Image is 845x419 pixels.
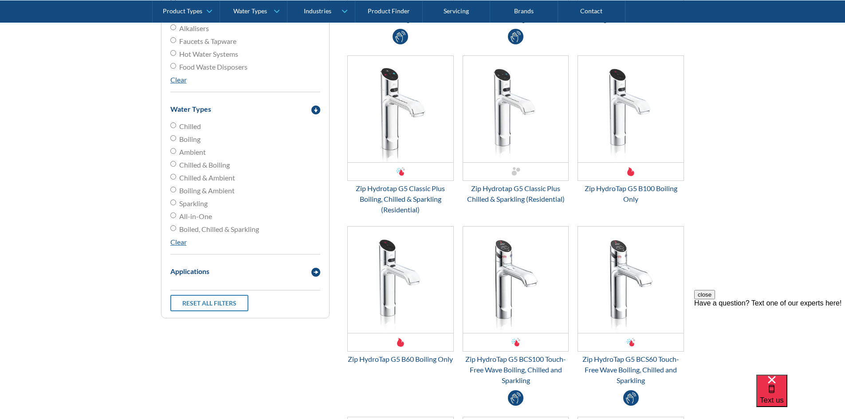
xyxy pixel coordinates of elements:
[170,50,176,56] input: Hot Water Systems
[578,183,684,204] div: Zip HydroTap G5 B100 Boiling Only
[578,227,684,333] img: Zip HydroTap G5 BCS60 Touch-Free Wave Boiling, Chilled and Sparkling
[179,147,206,157] span: Ambient
[170,266,209,277] div: Applications
[179,49,238,59] span: Hot Water Systems
[347,354,454,364] div: Zip HydroTap G5 B60 Boiling Only
[170,212,176,218] input: All-in-One
[578,354,684,386] div: Zip HydroTap G5 BCS60 Touch-Free Wave Boiling, Chilled and Sparkling
[463,227,569,333] img: Zip HydroTap G5 BCS100 Touch-Free Wave Boiling, Chilled and Sparkling
[170,75,187,84] a: Clear
[170,135,176,141] input: Boiling
[179,211,212,222] span: All-in-One
[179,185,235,196] span: Boiling & Ambient
[233,7,267,15] div: Water Types
[170,225,176,231] input: Boiled, Chilled & Sparkling
[348,56,453,162] img: Zip Hydrotap G5 Classic Plus Boiling, Chilled & Sparkling (Residential)
[163,7,202,15] div: Product Types
[756,375,845,419] iframe: podium webchat widget bubble
[170,200,176,205] input: Sparkling
[347,55,454,215] a: Zip Hydrotap G5 Classic Plus Boiling, Chilled & Sparkling (Residential)Zip Hydrotap G5 Classic Pl...
[347,183,454,215] div: Zip Hydrotap G5 Classic Plus Boiling, Chilled & Sparkling (Residential)
[170,104,211,114] div: Water Types
[170,295,248,311] a: Reset all filters
[170,238,187,246] a: Clear
[347,226,454,364] a: Zip HydroTap G5 B60 Boiling Only Zip HydroTap G5 B60 Boiling Only
[179,160,230,170] span: Chilled & Boiling
[170,24,176,30] input: Alkalisers
[578,56,684,162] img: Zip HydroTap G5 B100 Boiling Only
[304,7,331,15] div: Industries
[463,226,569,386] a: Zip HydroTap G5 BCS100 Touch-Free Wave Boiling, Chilled and SparklingZip HydroTap G5 BCS100 Touch...
[578,226,684,386] a: Zip HydroTap G5 BCS60 Touch-Free Wave Boiling, Chilled and SparklingZip HydroTap G5 BCS60 Touch-F...
[463,354,569,386] div: Zip HydroTap G5 BCS100 Touch-Free Wave Boiling, Chilled and Sparkling
[170,187,176,192] input: Boiling & Ambient
[179,36,236,47] span: Faucets & Tapware
[179,23,209,34] span: Alkalisers
[463,55,569,204] a: Zip Hydrotap G5 Classic Plus Chilled & Sparkling (Residential)Zip Hydrotap G5 Classic Plus Chille...
[179,134,200,145] span: Boiling
[694,290,845,386] iframe: podium webchat widget prompt
[578,55,684,204] a: Zip HydroTap G5 B100 Boiling OnlyZip HydroTap G5 B100 Boiling Only
[170,148,176,154] input: Ambient
[348,227,453,333] img: Zip HydroTap G5 B60 Boiling Only
[463,183,569,204] div: Zip Hydrotap G5 Classic Plus Chilled & Sparkling (Residential)
[179,62,248,72] span: Food Waste Disposers
[463,56,569,162] img: Zip Hydrotap G5 Classic Plus Chilled & Sparkling (Residential)
[170,174,176,180] input: Chilled & Ambient
[179,172,235,183] span: Chilled & Ambient
[179,224,259,235] span: Boiled, Chilled & Sparkling
[170,37,176,43] input: Faucets & Tapware
[179,121,201,132] span: Chilled
[170,63,176,69] input: Food Waste Disposers
[170,161,176,167] input: Chilled & Boiling
[179,198,208,209] span: Sparkling
[170,122,176,128] input: Chilled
